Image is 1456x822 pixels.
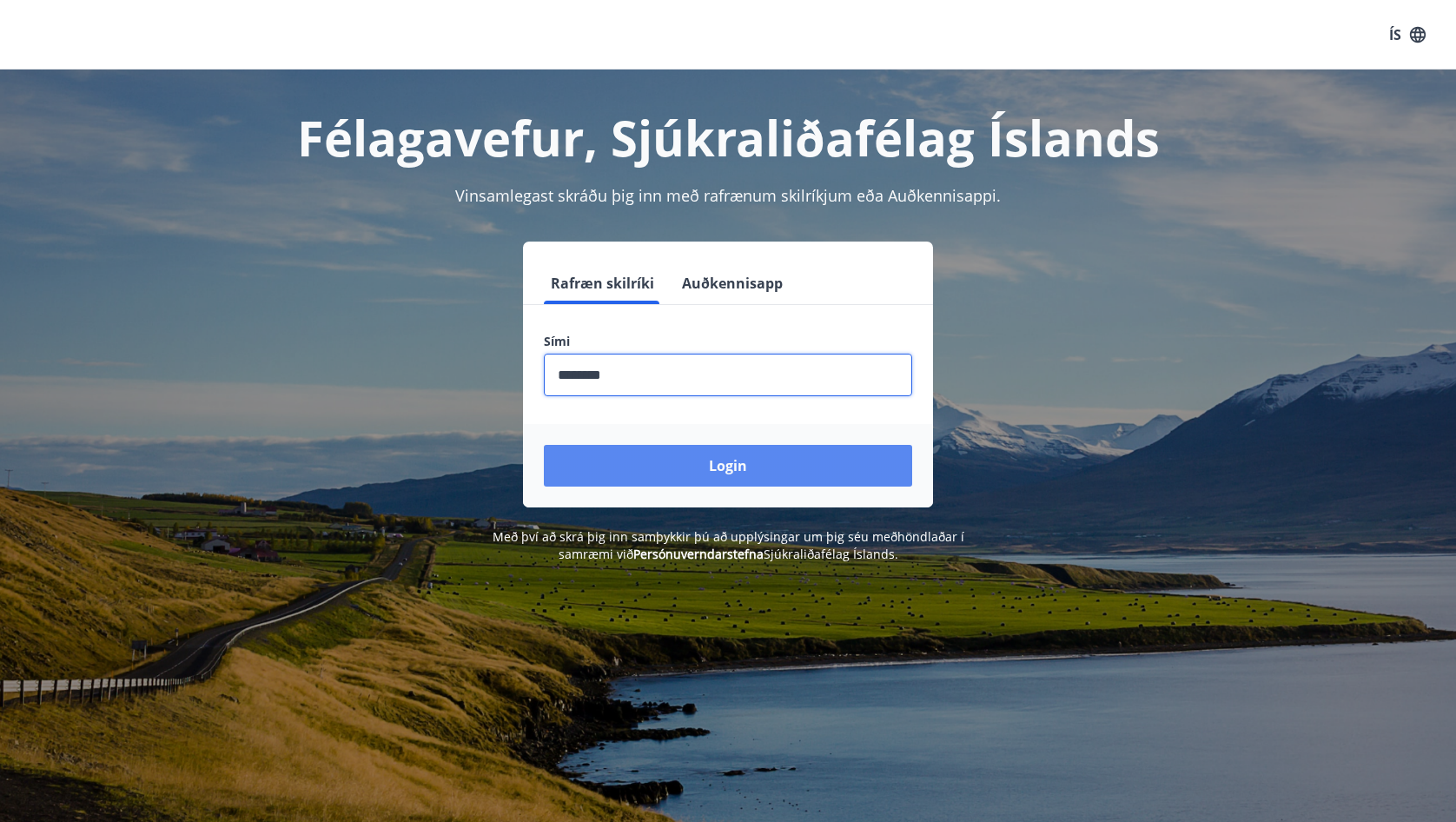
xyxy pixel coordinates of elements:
label: Sími [544,333,912,350]
button: Auðkennisapp [675,262,790,304]
h1: Félagavefur, Sjúkraliðafélag Íslands [123,104,1333,170]
button: Login [544,445,912,487]
a: Persónuverndarstefna [633,546,764,562]
span: Vinsamlegast skráðu þig inn með rafrænum skilríkjum eða Auðkennisappi. [455,185,1001,206]
button: ÍS [1380,19,1435,50]
button: Rafræn skilríki [544,262,661,304]
span: Með því að skrá þig inn samþykkir þú að upplýsingar um þig séu meðhöndlaðar í samræmi við Sjúkral... [493,528,964,562]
